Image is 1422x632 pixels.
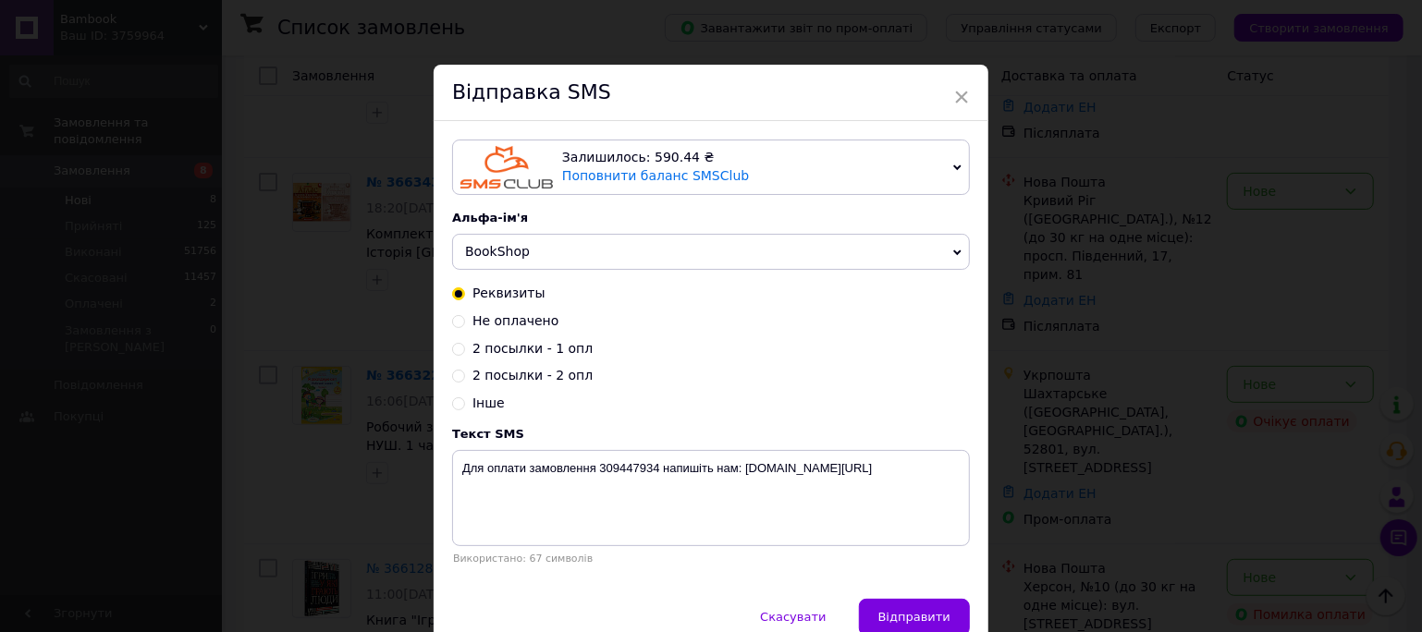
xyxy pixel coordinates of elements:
span: 2 посылки - 1 опл [472,341,593,356]
div: Залишилось: 590.44 ₴ [562,149,946,167]
div: Використано: 67 символів [452,553,970,565]
span: Скасувати [760,610,826,624]
span: Альфа-ім'я [452,211,528,225]
span: BookShop [465,244,530,259]
span: × [953,81,970,113]
span: Інше [472,395,505,410]
span: Відправити [878,610,950,624]
div: Відправка SMS [434,65,988,121]
textarea: Для оплати замовлення 309447934 напишіть нам: [DOMAIN_NAME][URL] [452,450,970,546]
span: 2 посылки - 2 опл [472,368,593,383]
a: Поповнити баланс SMSClub [562,168,749,183]
span: Не оплачено [472,313,558,328]
span: Реквизиты [472,286,546,300]
div: Текст SMS [452,427,970,441]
